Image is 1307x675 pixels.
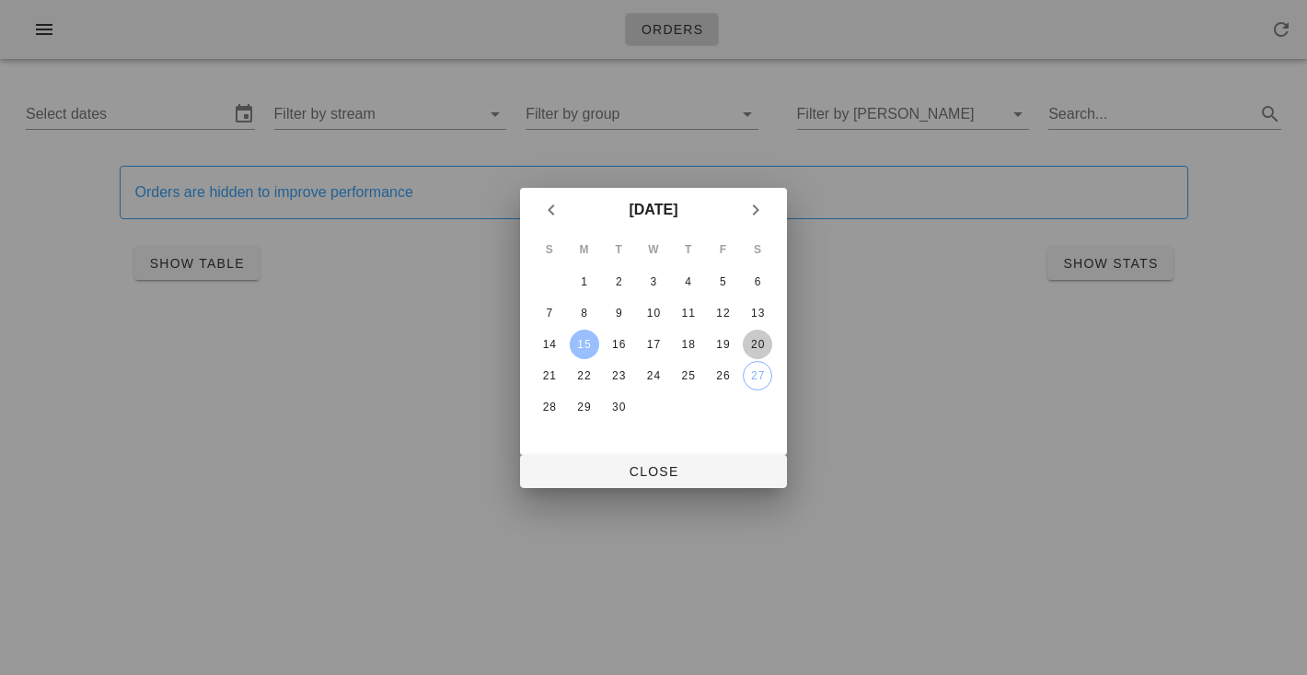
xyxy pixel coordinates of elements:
div: 19 [708,338,737,351]
button: 15 [570,330,599,359]
button: Previous month [535,193,568,227]
div: 29 [570,401,599,413]
button: 27 [743,361,772,390]
button: 8 [570,298,599,328]
button: 3 [639,267,668,297]
button: 9 [604,298,633,328]
button: 17 [639,330,668,359]
button: 5 [708,267,737,297]
th: T [602,234,635,265]
th: S [741,234,774,265]
th: T [672,234,705,265]
button: Close [520,455,787,488]
div: 3 [639,275,668,288]
div: 9 [604,307,633,320]
div: 11 [674,307,703,320]
button: 10 [639,298,668,328]
button: 13 [743,298,772,328]
div: 30 [604,401,633,413]
button: 16 [604,330,633,359]
div: 12 [708,307,737,320]
button: 25 [674,361,703,390]
div: 26 [708,369,737,382]
button: 28 [535,392,564,422]
button: 24 [639,361,668,390]
div: 13 [743,307,772,320]
button: [DATE] [621,192,685,228]
div: 22 [570,369,599,382]
div: 15 [570,338,599,351]
button: 14 [535,330,564,359]
th: S [533,234,566,265]
div: 21 [535,369,564,382]
button: 23 [604,361,633,390]
button: 29 [570,392,599,422]
th: F [707,234,740,265]
button: 6 [743,267,772,297]
button: 30 [604,392,633,422]
div: 7 [535,307,564,320]
th: W [637,234,670,265]
div: 24 [639,369,668,382]
th: M [568,234,601,265]
button: 2 [604,267,633,297]
div: 10 [639,307,668,320]
div: 1 [570,275,599,288]
button: 20 [743,330,772,359]
div: 18 [674,338,703,351]
button: 21 [535,361,564,390]
button: 7 [535,298,564,328]
div: 4 [674,275,703,288]
span: Close [535,464,772,479]
div: 2 [604,275,633,288]
div: 16 [604,338,633,351]
div: 25 [674,369,703,382]
button: 4 [674,267,703,297]
div: 23 [604,369,633,382]
button: 1 [570,267,599,297]
div: 5 [708,275,737,288]
div: 6 [743,275,772,288]
button: 26 [708,361,737,390]
button: 11 [674,298,703,328]
button: 19 [708,330,737,359]
div: 14 [535,338,564,351]
button: Next month [739,193,772,227]
div: 8 [570,307,599,320]
div: 20 [743,338,772,351]
button: 22 [570,361,599,390]
div: 17 [639,338,668,351]
div: 28 [535,401,564,413]
button: 18 [674,330,703,359]
button: 12 [708,298,737,328]
div: 27 [744,369,771,382]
